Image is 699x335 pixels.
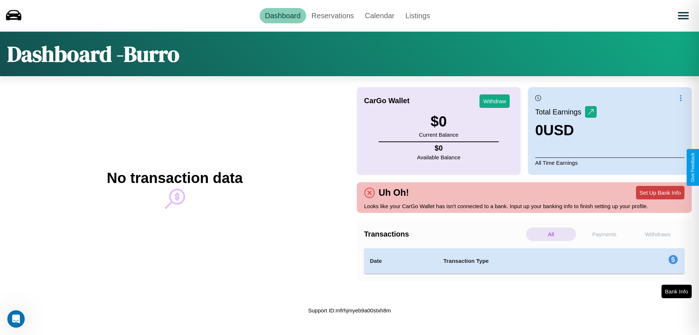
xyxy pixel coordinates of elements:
[364,230,524,238] h4: Transactions
[535,105,585,118] p: Total Earnings
[417,152,461,162] p: Available Balance
[417,144,461,152] h4: $ 0
[690,153,695,182] div: Give Feedback
[7,39,179,69] h1: Dashboard - Burro
[370,257,432,265] h4: Date
[419,130,458,140] p: Current Balance
[662,285,692,298] button: Bank Info
[364,201,684,211] p: Looks like your CarGo Wallet has isn't connected to a bank. Input up your banking info to finish ...
[306,8,360,23] a: Reservations
[535,157,684,168] p: All Time Earnings
[260,8,306,23] a: Dashboard
[359,8,400,23] a: Calendar
[443,257,609,265] h4: Transaction Type
[107,170,242,186] h2: No transaction data
[636,186,684,199] button: Set Up Bank Info
[526,227,576,241] p: All
[364,97,410,105] h4: CarGo Wallet
[479,94,510,108] button: Withdraw
[400,8,435,23] a: Listings
[7,310,25,328] iframe: Intercom live chat
[633,227,683,241] p: Withdraws
[419,113,458,130] h3: $ 0
[673,5,694,26] button: Open menu
[308,305,391,315] p: Support ID: mfrhjmyeb9a00stxh8m
[535,122,597,139] h3: 0 USD
[375,187,412,198] h4: Uh Oh!
[364,248,684,274] table: simple table
[580,227,629,241] p: Payments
